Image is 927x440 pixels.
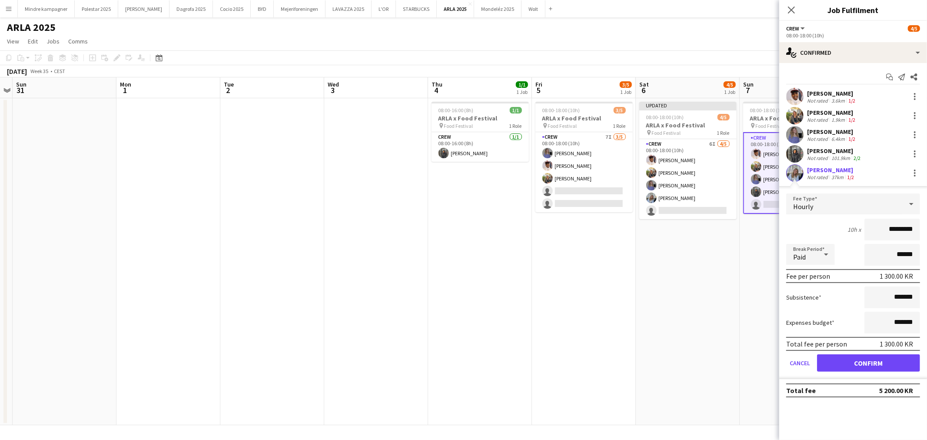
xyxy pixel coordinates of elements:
[65,36,91,47] a: Comms
[7,67,27,76] div: [DATE]
[807,174,830,180] div: Not rated
[638,85,649,95] span: 6
[807,155,830,161] div: Not rated
[830,155,852,161] div: 101.9km
[620,81,632,88] span: 3/5
[620,89,631,95] div: 1 Job
[848,117,855,123] app-skills-label: 1/2
[516,89,528,95] div: 1 Job
[535,80,542,88] span: Fri
[717,130,730,136] span: 1 Role
[756,123,785,129] span: Food Festival
[15,85,27,95] span: 31
[848,97,855,104] app-skills-label: 1/2
[807,90,857,97] div: [PERSON_NAME]
[437,0,474,17] button: ARLA 2025
[430,85,442,95] span: 4
[432,80,442,88] span: Thu
[7,37,19,45] span: View
[274,0,326,17] button: Mejeriforeningen
[120,80,131,88] span: Mon
[542,107,580,113] span: 08:00-18:00 (10h)
[510,107,522,113] span: 1/1
[24,36,41,47] a: Edit
[16,80,27,88] span: Sun
[639,102,737,109] div: Updated
[396,0,437,17] button: STARBUCKS
[3,36,23,47] a: View
[213,0,251,17] button: Cocio 2025
[830,97,847,104] div: 3.6km
[807,97,830,104] div: Not rated
[742,85,754,95] span: 7
[750,107,788,113] span: 08:00-18:00 (10h)
[848,136,855,142] app-skills-label: 1/2
[779,4,927,16] h3: Job Fulfilment
[18,0,75,17] button: Mindre kampagner
[880,272,913,280] div: 1 300.00 KR
[830,174,845,180] div: 37km
[29,68,50,74] span: Week 35
[830,117,847,123] div: 1.9km
[807,166,856,174] div: [PERSON_NAME]
[7,21,56,34] h1: ARLA 2025
[879,386,913,395] div: 5 200.00 KR
[743,102,841,214] app-job-card: 08:00-18:00 (10h)4/5ARLA x Food Festival Food Festival1 RoleCrew7I4/508:00-18:00 (10h)[PERSON_NAM...
[432,102,529,162] app-job-card: 08:00-16:00 (8h)1/1ARLA x Food Festival Food Festival1 RoleCrew1/108:00-16:00 (8h)[PERSON_NAME]
[54,68,65,74] div: CEST
[43,36,63,47] a: Jobs
[535,132,633,212] app-card-role: Crew7I3/508:00-18:00 (10h)[PERSON_NAME][PERSON_NAME][PERSON_NAME]
[28,37,38,45] span: Edit
[444,123,473,129] span: Food Festival
[786,354,814,372] button: Cancel
[817,354,920,372] button: Confirm
[786,386,816,395] div: Total fee
[516,81,528,88] span: 1/1
[224,80,234,88] span: Tue
[743,132,841,214] app-card-role: Crew7I4/508:00-18:00 (10h)[PERSON_NAME][PERSON_NAME][PERSON_NAME][PERSON_NAME]
[251,0,274,17] button: BYD
[718,114,730,120] span: 4/5
[326,85,339,95] span: 3
[793,253,806,261] span: Paid
[793,202,813,211] span: Hourly
[47,37,60,45] span: Jobs
[807,136,830,142] div: Not rated
[119,85,131,95] span: 1
[743,114,841,122] h3: ARLA x Food Festival
[786,293,821,301] label: Subsistence
[786,319,834,327] label: Expenses budget
[328,80,339,88] span: Wed
[786,25,806,32] button: Crew
[372,0,396,17] button: L'OR
[614,107,626,113] span: 3/5
[68,37,88,45] span: Comms
[535,102,633,212] div: 08:00-18:00 (10h)3/5ARLA x Food Festival Food Festival1 RoleCrew7I3/508:00-18:00 (10h)[PERSON_NAM...
[908,25,920,32] span: 4/5
[830,136,847,142] div: 6.4km
[326,0,372,17] button: LAVAZZA 2025
[534,85,542,95] span: 5
[639,80,649,88] span: Sat
[646,114,684,120] span: 08:00-18:00 (10h)
[474,0,522,17] button: Mondeléz 2025
[432,132,529,162] app-card-role: Crew1/108:00-16:00 (8h)[PERSON_NAME]
[118,0,169,17] button: [PERSON_NAME]
[807,109,857,117] div: [PERSON_NAME]
[847,174,854,180] app-skills-label: 1/2
[807,147,862,155] div: [PERSON_NAME]
[639,121,737,129] h3: ARLA x Food Festival
[743,80,754,88] span: Sun
[432,114,529,122] h3: ARLA x Food Festival
[724,81,736,88] span: 4/5
[535,114,633,122] h3: ARLA x Food Festival
[786,272,830,280] div: Fee per person
[169,0,213,17] button: Dagrofa 2025
[639,102,737,219] app-job-card: Updated08:00-18:00 (10h)4/5ARLA x Food Festival Food Festival1 RoleCrew6I4/508:00-18:00 (10h)[PER...
[223,85,234,95] span: 2
[639,139,737,219] app-card-role: Crew6I4/508:00-18:00 (10h)[PERSON_NAME][PERSON_NAME][PERSON_NAME][PERSON_NAME]
[786,340,847,348] div: Total fee per person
